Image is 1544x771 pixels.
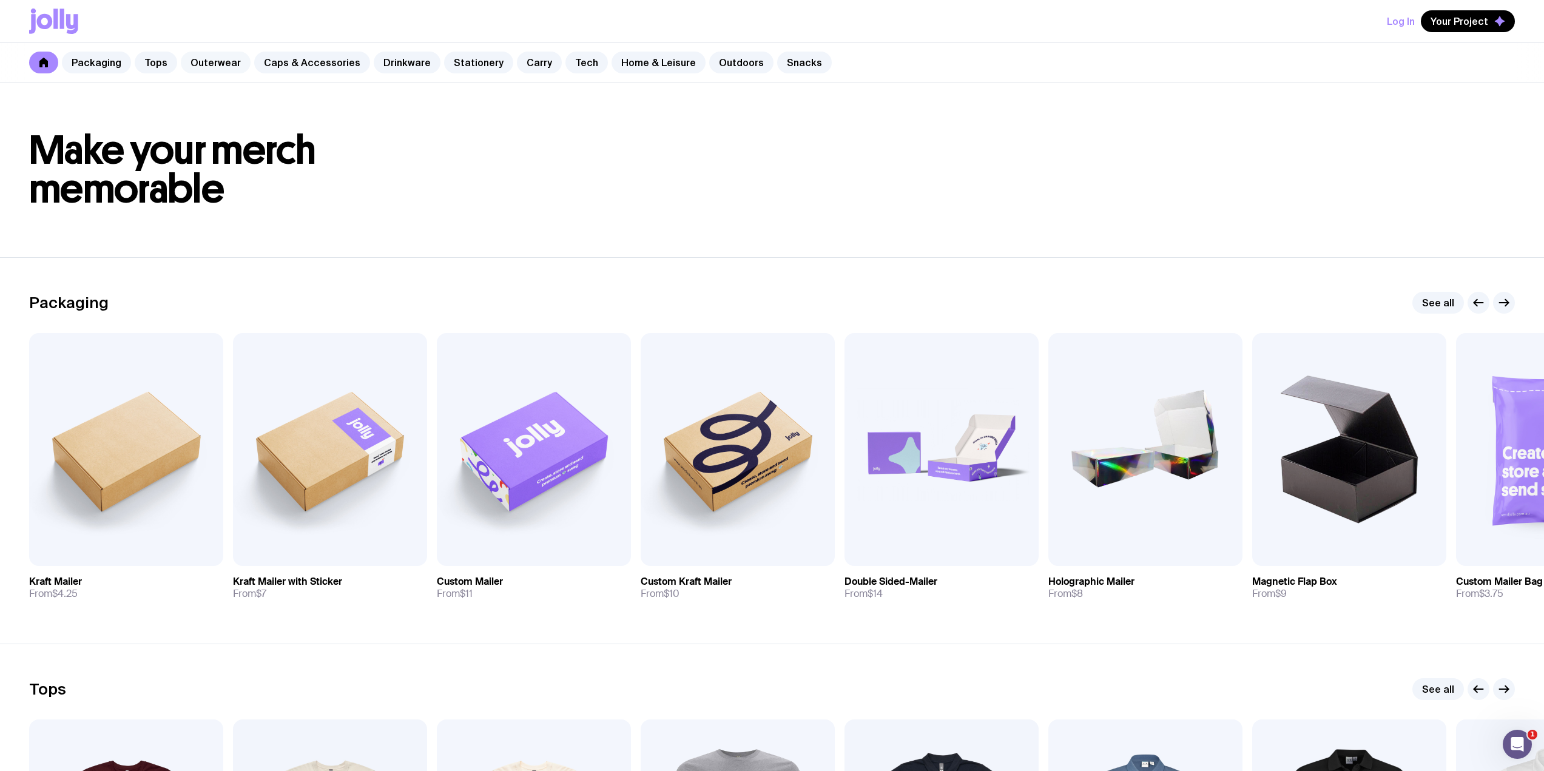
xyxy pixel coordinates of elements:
a: Tops [135,52,177,73]
h3: Kraft Mailer [29,576,82,588]
h3: Holographic Mailer [1048,576,1134,588]
span: From [641,588,679,600]
span: Your Project [1431,15,1488,27]
a: Magnetic Flap BoxFrom$9 [1252,566,1446,610]
span: From [233,588,266,600]
span: $14 [868,587,883,600]
h2: Tops [29,680,66,698]
a: Carry [517,52,562,73]
a: See all [1412,678,1464,700]
h3: Custom Mailer Bag [1456,576,1543,588]
a: Outerwear [181,52,251,73]
a: Snacks [777,52,832,73]
iframe: Intercom live chat [1503,730,1532,759]
a: Custom MailerFrom$11 [437,566,631,610]
button: Your Project [1421,10,1515,32]
span: From [437,588,473,600]
span: $10 [664,587,679,600]
a: Custom Kraft MailerFrom$10 [641,566,835,610]
a: Kraft MailerFrom$4.25 [29,566,223,610]
h3: Custom Kraft Mailer [641,576,732,588]
h3: Magnetic Flap Box [1252,576,1337,588]
span: $7 [256,587,266,600]
a: Home & Leisure [612,52,706,73]
h3: Kraft Mailer with Sticker [233,576,342,588]
a: Kraft Mailer with StickerFrom$7 [233,566,427,610]
span: $4.25 [52,587,78,600]
h3: Double Sided-Mailer [844,576,937,588]
a: Packaging [62,52,131,73]
button: Log In [1387,10,1415,32]
h3: Custom Mailer [437,576,503,588]
a: Tech [565,52,608,73]
h2: Packaging [29,294,109,312]
a: Drinkware [374,52,440,73]
span: $8 [1071,587,1083,600]
span: From [1252,588,1287,600]
span: From [844,588,883,600]
span: $3.75 [1479,587,1503,600]
a: Caps & Accessories [254,52,370,73]
a: Double Sided-MailerFrom$14 [844,566,1039,610]
span: From [29,588,78,600]
span: 1 [1528,730,1537,739]
span: $9 [1275,587,1287,600]
a: Stationery [444,52,513,73]
a: See all [1412,292,1464,314]
a: Outdoors [709,52,774,73]
span: Make your merch memorable [29,126,316,213]
span: From [1048,588,1083,600]
span: $11 [460,587,473,600]
a: Holographic MailerFrom$8 [1048,566,1242,610]
span: From [1456,588,1503,600]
